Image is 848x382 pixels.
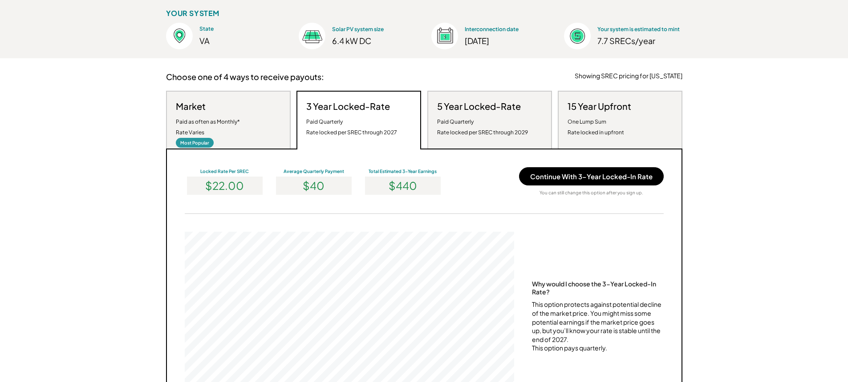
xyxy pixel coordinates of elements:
[568,101,631,112] h3: 15 Year Upfront
[199,35,277,46] div: VA
[363,168,443,174] div: Total Estimated 3-Year Earnings
[540,190,643,196] div: You can still change this option after you sign up.
[332,26,410,33] div: Solar PV system size
[166,72,324,82] h3: Choose one of 4 ways to receive payouts:
[465,36,543,46] div: [DATE]
[185,168,265,174] div: Locked Rate Per SREC
[306,117,397,138] div: Paid Quarterly Rate locked per SREC through 2027
[431,23,458,49] img: Interconnection%403x.png
[437,117,528,138] div: Paid Quarterly Rate locked per SREC through 2029
[176,101,206,112] h3: Market
[437,101,521,112] h3: 5 Year Locked-Rate
[187,177,263,195] div: $22.00
[532,300,664,353] div: This option protects against potential decline of the market price. You might miss some potential...
[564,23,591,49] img: Estimated%403x.png
[465,26,543,33] div: Interconnection date
[597,36,682,46] div: 7.7 SRECs/year
[176,138,214,148] div: Most Popular
[166,23,193,49] img: Location%403x.png
[306,101,390,112] h3: 3 Year Locked-Rate
[276,177,352,195] div: $40
[299,23,325,49] img: Size%403x.png
[568,117,624,138] div: One Lump Sum Rate locked in upfront
[365,177,441,195] div: $440
[332,36,410,46] div: 6.4 kW DC
[274,168,354,174] div: Average Quarterly Payment
[575,72,682,80] div: Showing SREC pricing for [US_STATE]
[199,25,277,33] div: State
[176,117,240,138] div: Paid as often as Monthly* Rate Varies
[532,280,664,296] div: Why would I choose the 3-Year Locked-In Rate?
[166,9,220,18] div: YOUR SYSTEM
[597,26,680,33] div: Your system is estimated to mint
[519,167,664,185] button: Continue With 3-Year Locked-In Rate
